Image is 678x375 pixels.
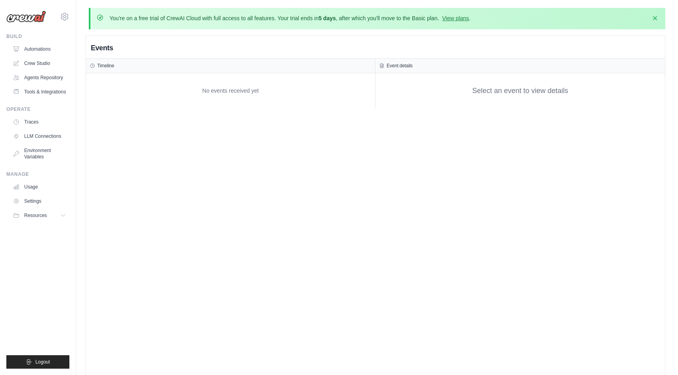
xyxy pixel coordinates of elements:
[318,15,336,21] strong: 5 days
[10,116,69,128] a: Traces
[442,15,469,21] a: View plans
[10,57,69,70] a: Crew Studio
[387,63,413,69] h3: Event details
[10,130,69,143] a: LLM Connections
[6,106,69,112] div: Operate
[10,195,69,207] a: Settings
[10,181,69,193] a: Usage
[6,11,46,23] img: Logo
[10,86,69,98] a: Tools & Integrations
[6,355,69,369] button: Logout
[6,171,69,177] div: Manage
[24,212,47,219] span: Resources
[90,77,371,104] div: No events received yet
[109,14,471,22] p: You're on a free trial of CrewAI Cloud with full access to all features. Your trial ends in , aft...
[91,42,113,53] h2: Events
[6,33,69,40] div: Build
[10,71,69,84] a: Agents Repository
[10,209,69,222] button: Resources
[10,43,69,55] a: Automations
[97,63,114,69] h3: Timeline
[472,86,568,96] div: Select an event to view details
[35,359,50,365] span: Logout
[10,144,69,163] a: Environment Variables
